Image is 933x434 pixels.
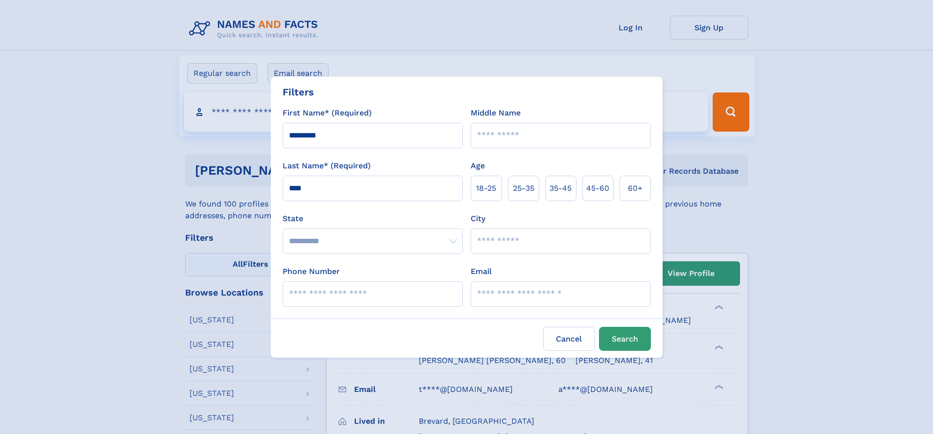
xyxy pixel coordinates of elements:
[283,85,314,99] div: Filters
[471,160,485,172] label: Age
[471,107,521,119] label: Middle Name
[550,183,572,194] span: 35‑45
[628,183,643,194] span: 60+
[283,213,463,225] label: State
[283,107,372,119] label: First Name* (Required)
[283,266,340,277] label: Phone Number
[599,327,651,351] button: Search
[586,183,609,194] span: 45‑60
[471,213,485,225] label: City
[471,266,492,277] label: Email
[513,183,534,194] span: 25‑35
[543,327,595,351] label: Cancel
[476,183,496,194] span: 18‑25
[283,160,371,172] label: Last Name* (Required)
